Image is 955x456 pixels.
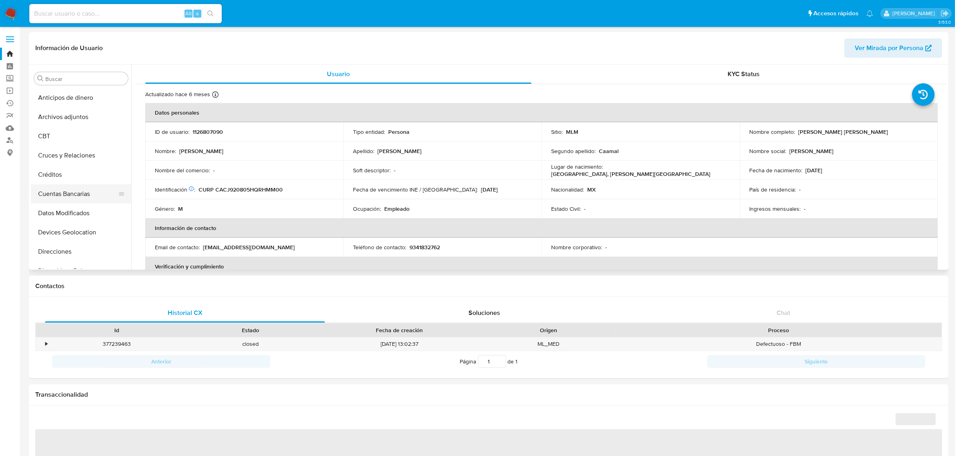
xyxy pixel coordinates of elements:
p: Nombre social : [749,147,786,155]
a: Notificaciones [866,10,873,17]
p: 1126807090 [193,128,223,135]
p: MX [587,186,596,193]
p: Estado Civil : [551,205,581,212]
p: Caamal [599,147,618,155]
span: Alt [185,10,192,17]
button: Datos Modificados [31,204,131,223]
p: [PERSON_NAME] [PERSON_NAME] [798,128,888,135]
th: Datos personales [145,103,938,122]
div: closed [183,337,317,351]
p: [PERSON_NAME] [377,147,422,155]
p: [PERSON_NAME] [789,147,833,155]
p: Email de contacto : [155,244,200,251]
p: Ingresos mensuales : [749,205,801,212]
span: Soluciones [468,308,500,317]
button: Ver Mirada por Persona [844,38,942,58]
button: Archivos adjuntos [31,107,131,127]
p: M [178,205,183,212]
button: CBT [31,127,131,146]
p: Género : [155,205,175,212]
p: MLM [566,128,578,135]
button: Buscar [37,75,44,82]
p: Apellido : [353,147,374,155]
button: Direcciones [31,242,131,261]
span: Historial CX [168,308,203,317]
p: Fecha de vencimiento INE / [GEOGRAPHIC_DATA] : [353,186,478,193]
button: Devices Geolocation [31,223,131,242]
div: • [45,340,47,348]
a: Salir [941,9,949,18]
p: Fecha de nacimiento : [749,167,802,174]
th: Verificación y cumplimiento [145,257,938,276]
p: Tipo entidad : [353,128,385,135]
p: País de residencia : [749,186,796,193]
div: Fecha de creación [323,326,476,334]
span: 1 [516,357,518,365]
p: marianathalie.grajeda@mercadolibre.com.mx [892,10,938,17]
span: Página de [460,355,518,368]
p: - [799,186,801,193]
p: [DATE] [481,186,498,193]
p: - [605,244,607,251]
button: Dispositivos Point [31,261,131,280]
div: [DATE] 13:02:37 [317,337,482,351]
p: Lugar de nacimiento : [551,163,603,170]
p: 9341832762 [410,244,440,251]
p: Empleado [384,205,410,212]
p: Nombre corporativo : [551,244,602,251]
div: 377239463 [50,337,183,351]
div: ML_MED [482,337,615,351]
span: Chat [777,308,790,317]
p: [GEOGRAPHIC_DATA], [PERSON_NAME][GEOGRAPHIC_DATA] [551,170,710,178]
button: Cruces y Relaciones [31,146,131,165]
p: Segundo apellido : [551,147,596,155]
p: Sitio : [551,128,563,135]
span: KYC Status [728,69,760,79]
h1: Transaccionalidad [35,391,942,399]
button: Anterior [52,355,270,368]
button: search-icon [202,8,219,19]
button: Siguiente [707,355,925,368]
div: Id [55,326,178,334]
p: Persona [388,128,410,135]
span: Usuario [327,69,350,79]
p: - [213,167,215,174]
p: Ocupación : [353,205,381,212]
span: Ver Mirada por Persona [855,38,923,58]
p: Teléfono de contacto : [353,244,406,251]
input: Buscar [45,75,125,83]
span: s [196,10,199,17]
p: [EMAIL_ADDRESS][DOMAIN_NAME] [203,244,295,251]
h1: Contactos [35,282,942,290]
p: Nombre : [155,147,176,155]
div: Defectuoso - FBM [615,337,942,351]
p: Nombre completo : [749,128,795,135]
p: [PERSON_NAME] [179,147,223,155]
p: - [804,205,805,212]
div: Origen [487,326,610,334]
button: Cuentas Bancarias [31,184,125,204]
div: Estado [189,326,311,334]
p: Nombre del comercio : [155,167,210,174]
th: Información de contacto [145,218,938,238]
div: Proceso [621,326,936,334]
h1: Información de Usuario [35,44,103,52]
input: Buscar usuario o caso... [29,8,222,19]
p: [DATE] [805,167,822,174]
button: Créditos [31,165,131,184]
p: Actualizado hace 6 meses [145,91,210,98]
p: - [584,205,586,212]
p: CURP CACJ920805HQRHMM00 [199,186,283,193]
p: Nacionalidad : [551,186,584,193]
p: - [394,167,395,174]
span: Accesos rápidos [813,9,858,18]
button: Anticipos de dinero [31,88,131,107]
p: ID de usuario : [155,128,189,135]
p: Identificación : [155,186,195,193]
p: Soft descriptor : [353,167,391,174]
